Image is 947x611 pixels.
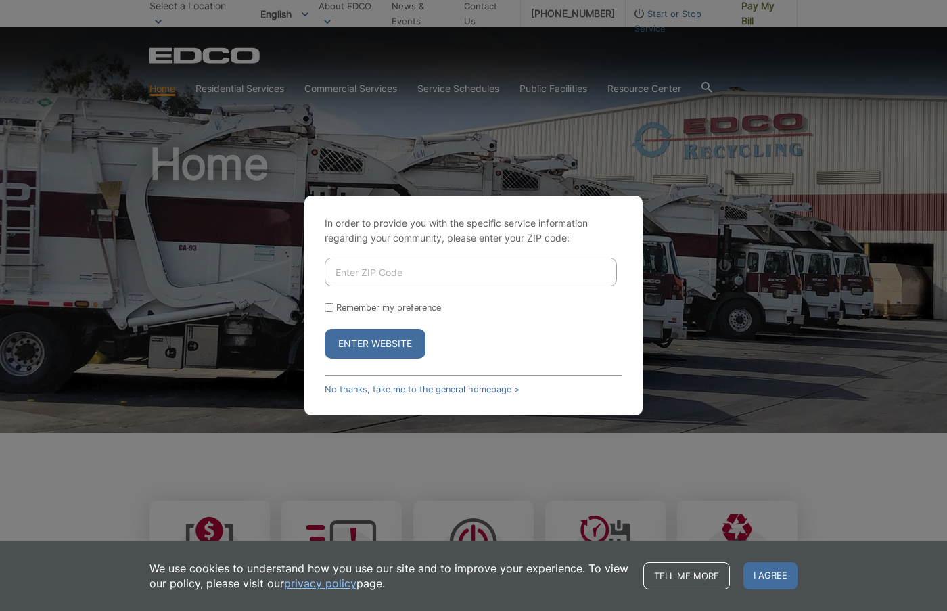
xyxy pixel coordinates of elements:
[149,561,630,591] p: We use cookies to understand how you use our site and to improve your experience. To view our pol...
[284,576,356,591] a: privacy policy
[743,562,798,589] span: I agree
[336,302,441,313] label: Remember my preference
[325,384,519,394] a: No thanks, take me to the general homepage >
[325,216,622,246] p: In order to provide you with the specific service information regarding your community, please en...
[325,258,617,286] input: Enter ZIP Code
[643,562,730,589] a: Tell me more
[325,329,425,359] button: Enter Website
